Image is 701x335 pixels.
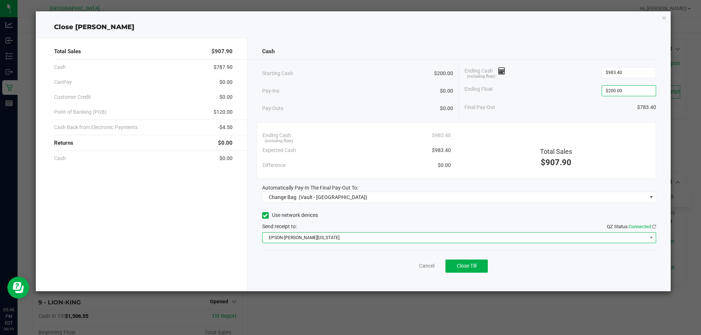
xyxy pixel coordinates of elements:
span: Customer Credit [54,93,91,101]
span: (including float) [265,138,293,144]
span: Change Bag [269,194,296,200]
span: Starting Cash [262,70,293,77]
span: Close Till [457,263,476,269]
span: Pay-Ins [262,87,279,95]
span: Send receipt to: [262,223,297,229]
span: $120.00 [214,108,233,116]
span: Final Pay-Out [464,104,495,111]
span: CanPay [54,78,72,86]
span: Cash [54,63,66,71]
button: Close Till [445,260,488,273]
span: $0.00 [438,161,451,169]
span: Point of Banking (POB) [54,108,107,116]
span: $0.00 [219,78,233,86]
span: Ending Cash [464,67,505,78]
span: Automatically Pay-In The Final Pay-Out To: [262,185,358,191]
iframe: Resource center [7,277,29,299]
span: $0.00 [219,155,233,162]
span: Cash [54,155,66,162]
span: (including float) [467,74,495,80]
span: $0.00 [218,139,233,147]
span: $907.90 [211,47,233,56]
span: Pay-Outs [262,105,283,112]
span: $983.40 [432,132,451,139]
div: Close [PERSON_NAME] [36,22,671,32]
span: $0.00 [440,105,453,112]
span: Cash [262,47,275,56]
label: Use network devices [262,211,318,219]
span: $0.00 [440,87,453,95]
span: EPSON-[PERSON_NAME][US_STATE] [263,233,647,243]
span: (Vault - [GEOGRAPHIC_DATA]) [299,194,367,200]
span: $787.90 [214,63,233,71]
span: $200.00 [434,70,453,77]
span: Connected [629,224,651,229]
a: Cancel [419,262,434,270]
span: $907.90 [541,158,571,167]
span: Cash Back from Electronic Payments [54,124,138,131]
span: Difference [263,161,286,169]
span: Expected Cash [263,147,296,154]
span: Ending Float [464,85,493,96]
span: $783.40 [637,104,656,111]
span: -$4.50 [218,124,233,131]
span: $983.40 [432,147,451,154]
span: Total Sales [540,148,572,155]
span: Ending Cash [263,132,291,139]
div: Returns [54,135,233,151]
span: QZ Status: [607,224,656,229]
span: $0.00 [219,93,233,101]
span: Total Sales [54,47,81,56]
